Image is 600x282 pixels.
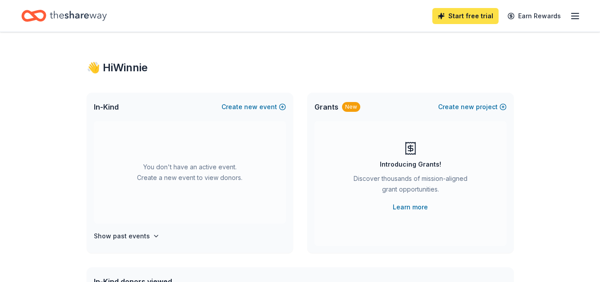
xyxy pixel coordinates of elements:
[94,121,286,224] div: You don't have an active event. Create a new event to view donors.
[342,102,360,112] div: New
[94,102,119,112] span: In-Kind
[461,102,474,112] span: new
[221,102,286,112] button: Createnewevent
[87,61,514,75] div: 👋 Hi Winnie
[21,5,107,26] a: Home
[314,102,338,112] span: Grants
[94,231,160,241] button: Show past events
[244,102,258,112] span: new
[502,8,566,24] a: Earn Rewards
[438,102,507,112] button: Createnewproject
[393,202,428,213] a: Learn more
[380,159,441,170] div: Introducing Grants!
[432,8,499,24] a: Start free trial
[94,231,150,241] h4: Show past events
[350,173,471,198] div: Discover thousands of mission-aligned grant opportunities.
